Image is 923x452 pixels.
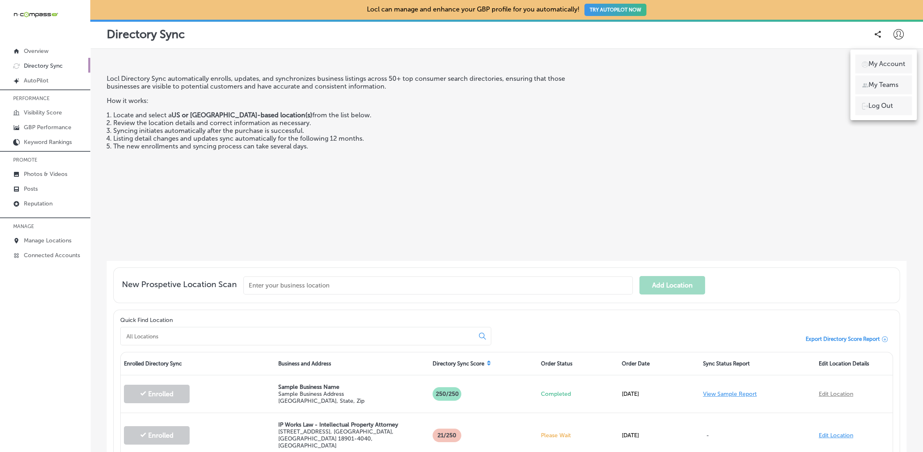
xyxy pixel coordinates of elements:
[24,124,71,131] p: GBP Performance
[24,109,62,116] p: Visibility Score
[855,75,912,94] a: My Teams
[13,11,58,18] img: 660ab0bf-5cc7-4cb8-ba1c-48b5ae0f18e60NCTV_CLogo_TV_Black_-500x88.png
[24,62,63,69] p: Directory Sync
[24,237,71,244] p: Manage Locations
[855,55,912,73] a: My Account
[868,59,905,69] p: My Account
[868,80,898,90] p: My Teams
[855,96,912,115] a: Log Out
[868,101,893,111] p: Log Out
[24,185,38,192] p: Posts
[24,77,48,84] p: AutoPilot
[584,4,646,16] button: TRY AUTOPILOT NOW
[24,171,67,178] p: Photos & Videos
[24,252,80,259] p: Connected Accounts
[24,200,53,207] p: Reputation
[24,48,48,55] p: Overview
[24,139,72,146] p: Keyword Rankings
